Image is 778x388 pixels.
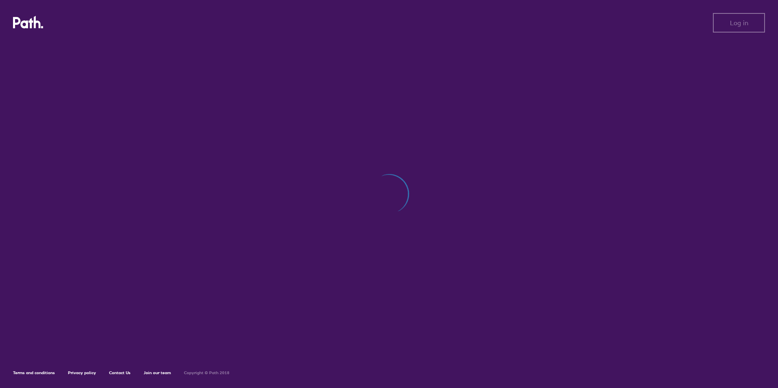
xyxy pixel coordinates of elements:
[68,370,96,375] a: Privacy policy
[109,370,131,375] a: Contact Us
[713,13,765,33] button: Log in
[184,371,229,375] h6: Copyright © Path 2018
[144,370,171,375] a: Join our team
[13,370,55,375] a: Terms and conditions
[730,19,748,26] span: Log in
